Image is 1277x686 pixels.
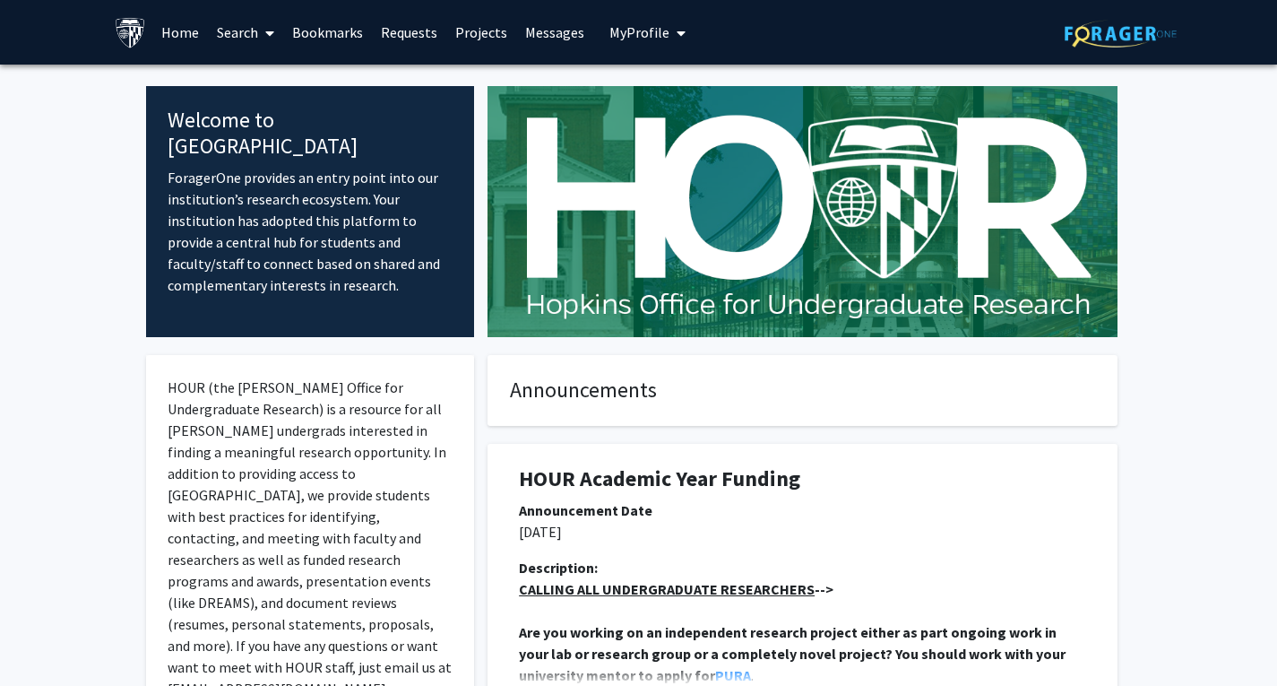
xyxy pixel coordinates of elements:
u: CALLING ALL UNDERGRADUATE RESEARCHERS [519,580,815,598]
h1: HOUR Academic Year Funding [519,466,1086,492]
strong: --> [519,580,833,598]
p: . [519,621,1086,686]
a: Projects [446,1,516,64]
a: Messages [516,1,593,64]
div: Description: [519,557,1086,578]
p: ForagerOne provides an entry point into our institution’s research ecosystem. Your institution ha... [168,167,453,296]
a: PURA [715,666,751,684]
a: Requests [372,1,446,64]
strong: Are you working on an independent research project either as part ongoing work in your lab or res... [519,623,1068,684]
img: Cover Image [488,86,1117,337]
div: Announcement Date [519,499,1086,521]
img: ForagerOne Logo [1065,20,1177,48]
iframe: Chat [13,605,76,673]
a: Bookmarks [283,1,372,64]
span: My Profile [609,23,669,41]
p: [DATE] [519,521,1086,543]
h4: Welcome to [GEOGRAPHIC_DATA] [168,108,453,160]
img: Johns Hopkins University Logo [115,17,146,48]
h4: Announcements [510,378,1095,404]
a: Home [152,1,208,64]
a: Search [208,1,283,64]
